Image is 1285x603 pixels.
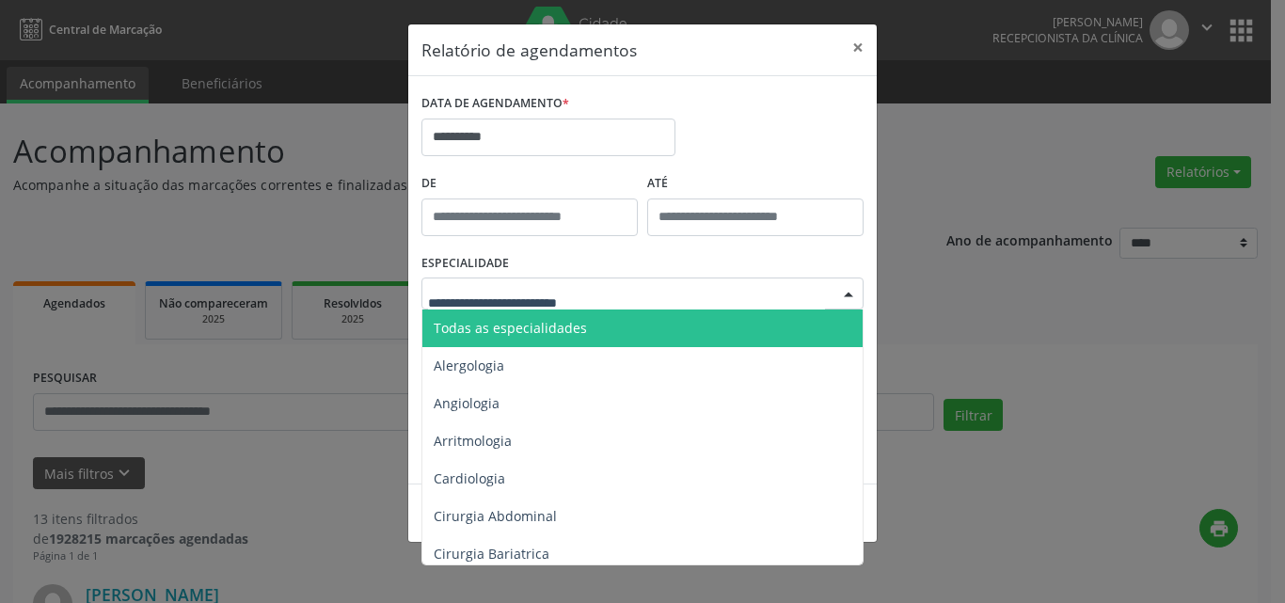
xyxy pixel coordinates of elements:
span: Cirurgia Abdominal [434,507,557,525]
label: DATA DE AGENDAMENTO [421,89,569,119]
label: De [421,169,638,198]
span: Arritmologia [434,432,512,450]
button: Close [839,24,877,71]
span: Alergologia [434,357,504,374]
label: ATÉ [647,169,864,198]
span: Cirurgia Bariatrica [434,545,549,563]
span: Cardiologia [434,469,505,487]
span: Angiologia [434,394,500,412]
span: Todas as especialidades [434,319,587,337]
h5: Relatório de agendamentos [421,38,637,62]
label: ESPECIALIDADE [421,249,509,278]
